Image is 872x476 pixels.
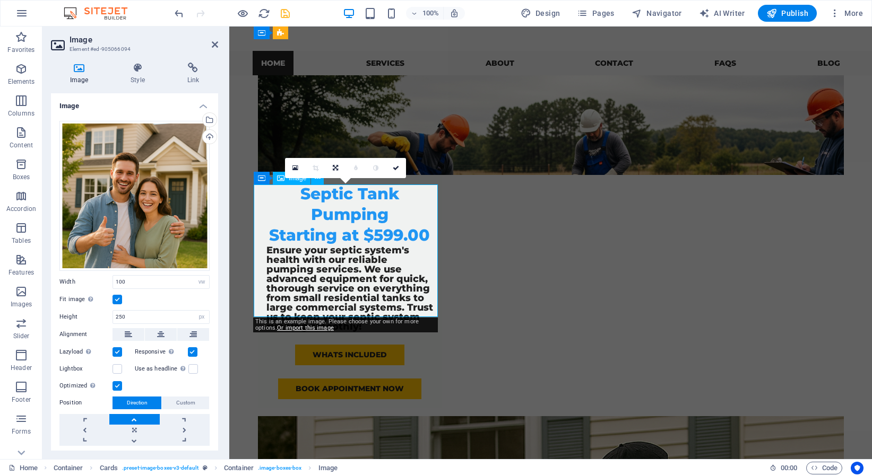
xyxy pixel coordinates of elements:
[168,63,218,85] h4: Link
[695,5,749,22] button: AI Writer
[70,45,197,54] h3: Element #ed-905066094
[10,141,33,149] p: Content
[135,363,188,375] label: Use as headline
[12,427,31,436] p: Forms
[54,462,83,474] span: Click to select. Double-click to edit
[59,328,113,341] label: Alignment
[12,236,31,245] p: Tables
[305,158,325,178] a: Crop mode
[325,158,346,178] a: Change orientation
[521,8,560,19] span: Design
[770,462,798,474] h6: Session time
[253,318,438,332] div: This is an example image. Please choose your own for more options.
[54,462,338,474] nav: breadcrumb
[8,109,34,118] p: Columns
[13,173,30,181] p: Boxes
[8,268,34,277] p: Features
[406,7,444,20] button: 100%
[7,46,34,54] p: Favorites
[318,462,338,474] span: Click to select. Double-click to edit
[100,462,118,474] span: Click to select. Double-click to edit
[59,396,113,409] label: Position
[51,93,218,112] h4: Image
[811,462,838,474] span: Code
[172,7,185,20] button: undo
[758,5,817,22] button: Publish
[346,158,366,178] a: Blur
[806,462,842,474] button: Code
[632,8,682,19] span: Navigator
[59,314,113,320] label: Height
[516,5,565,22] button: Design
[70,35,218,45] h2: Image
[8,462,38,474] a: Click to cancel selection. Double-click to open Pages
[386,158,406,178] a: Confirm ( ⌘ ⏎ )
[6,205,36,213] p: Accordion
[577,8,614,19] span: Pages
[127,396,148,409] span: Direction
[203,465,208,471] i: This element is a customizable preset
[257,7,270,20] button: reload
[12,395,31,404] p: Footer
[113,396,161,409] button: Direction
[11,300,32,308] p: Images
[11,364,32,372] p: Header
[277,324,334,331] a: Or import this image
[285,158,305,178] a: Select files from the file manager, stock photos, or upload file(s)
[111,63,168,85] h4: Style
[516,5,565,22] div: Design (Ctrl+Alt+Y)
[59,293,113,306] label: Fit image
[173,7,185,20] i: Undo: Change image (Ctrl+Z)
[59,346,113,358] label: Lazyload
[122,462,198,474] span: . preset-image-boxes-v3-default
[258,462,302,474] span: . image-boxes-box
[13,332,30,340] p: Slider
[8,77,35,86] p: Elements
[176,396,195,409] span: Custom
[224,462,254,474] span: Click to select. Double-click to edit
[279,7,291,20] i: Save (Ctrl+S)
[851,462,864,474] button: Usercentrics
[366,158,386,178] a: Greyscale
[279,7,291,20] button: save
[59,363,113,375] label: Lightbox
[825,5,867,22] button: More
[788,464,790,472] span: :
[135,346,188,358] label: Responsive
[59,279,113,285] label: Width
[627,5,686,22] button: Navigator
[781,462,797,474] span: 00 00
[59,380,113,392] label: Optimized
[258,7,270,20] i: Reload page
[51,63,111,85] h4: Image
[573,5,618,22] button: Pages
[162,396,209,409] button: Custom
[766,8,808,19] span: Publish
[422,7,439,20] h6: 100%
[59,121,210,271] div: ChatGPTImageJul12025at05_02_17PM-rN3PGH4CG_WxmxJv7HNJcA.png
[699,8,745,19] span: AI Writer
[61,7,141,20] img: Editor Logo
[830,8,863,19] span: More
